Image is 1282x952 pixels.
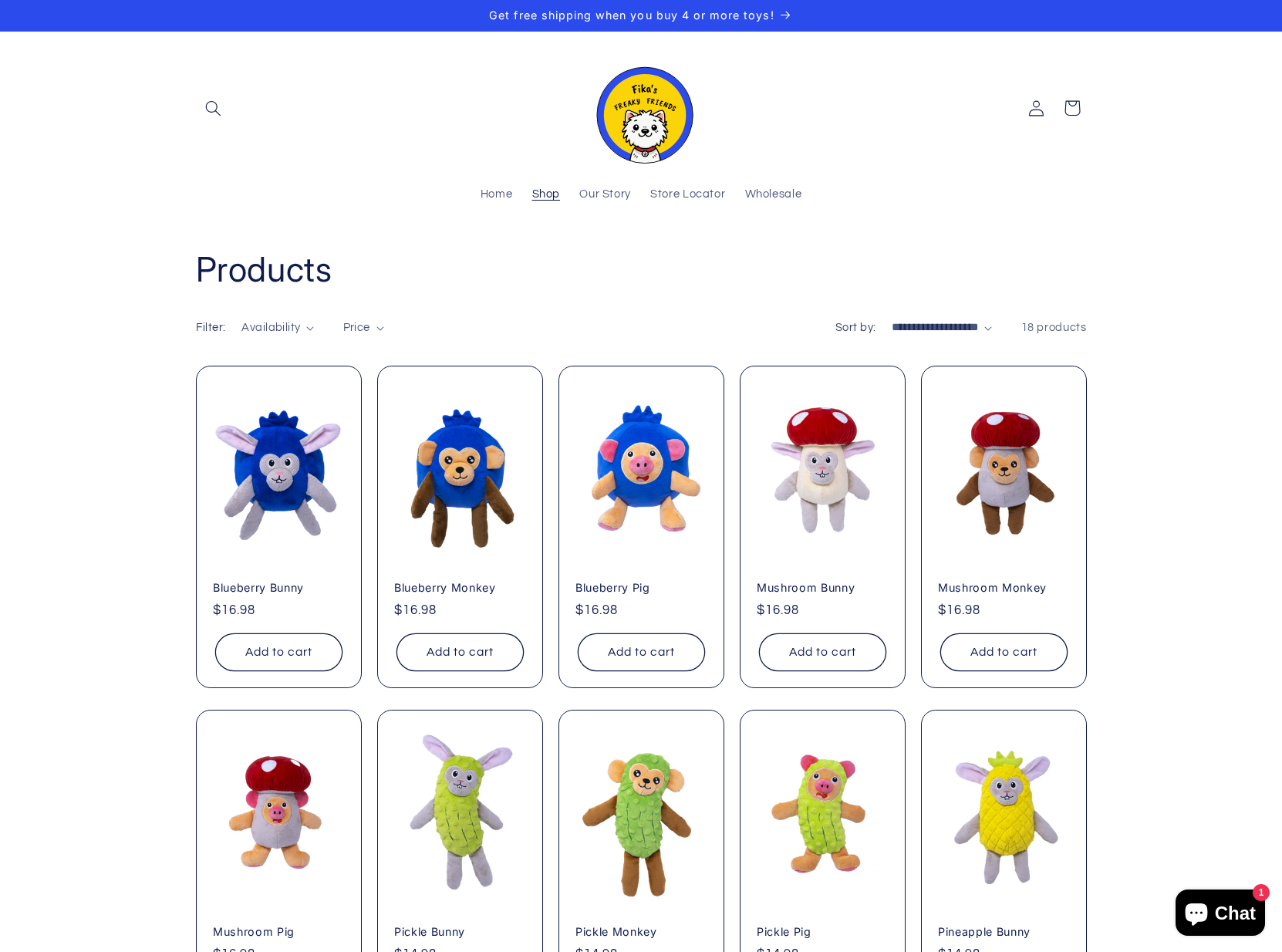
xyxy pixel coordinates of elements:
[196,248,1087,292] h1: Products
[241,319,314,336] summary: Availability (0 selected)
[481,187,513,202] span: Home
[1171,890,1270,940] inbox-online-store-chat: Shopify online store chat
[471,178,522,212] a: Home
[757,925,889,939] a: Pickle Pig
[196,319,226,336] h2: Filter:
[396,633,524,671] button: Add to cart
[196,90,231,126] summary: Search
[241,322,300,333] span: Availability
[1021,322,1087,333] span: 18 products
[650,187,725,202] span: Store Locator
[575,925,707,939] a: Pickle Monkey
[532,187,561,202] span: Shop
[581,47,701,170] a: Fika's Freaky Friends
[757,581,889,595] a: Mushroom Bunny
[522,178,570,212] a: Shop
[570,178,641,212] a: Our Story
[759,633,886,671] button: Add to cart
[938,581,1070,595] a: Mushroom Monkey
[940,633,1068,671] button: Add to cart
[587,53,695,164] img: Fika's Freaky Friends
[343,319,384,336] summary: Price
[213,925,345,939] a: Mushroom Pig
[835,322,875,333] label: Sort by:
[938,925,1070,939] a: Pineapple Bunny
[641,178,735,212] a: Store Locator
[213,581,345,595] a: Blueberry Bunny
[394,581,526,595] a: Blueberry Monkey
[394,925,526,939] a: Pickle Bunny
[215,633,342,671] button: Add to cart
[343,322,370,333] span: Price
[489,8,774,22] span: Get free shipping when you buy 4 or more toys!
[578,633,705,671] button: Add to cart
[745,187,802,202] span: Wholesale
[735,178,811,212] a: Wholesale
[579,187,631,202] span: Our Story
[575,581,707,595] a: Blueberry Pig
